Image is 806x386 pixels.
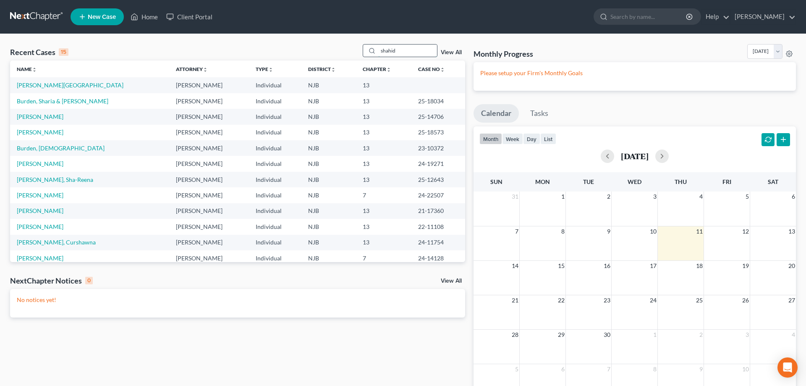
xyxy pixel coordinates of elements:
button: month [479,133,502,144]
td: [PERSON_NAME] [169,140,249,156]
td: 13 [356,172,412,187]
div: Open Intercom Messenger [777,357,798,378]
td: [PERSON_NAME] [169,187,249,203]
h3: Monthly Progress [474,49,533,59]
button: week [502,133,523,144]
span: Mon [535,178,550,185]
a: Districtunfold_more [308,66,336,72]
td: Individual [249,187,301,203]
a: Home [126,9,162,24]
span: 27 [788,295,796,305]
span: 3 [745,330,750,340]
td: 13 [356,77,412,93]
p: Please setup your Firm's Monthly Goals [480,69,789,77]
a: Nameunfold_more [17,66,37,72]
a: [PERSON_NAME], Curshawna [17,239,96,246]
td: 25-18034 [411,93,465,109]
td: 25-14706 [411,109,465,124]
a: [PERSON_NAME], Sha-Reena [17,176,93,183]
td: 24-22507 [411,187,465,203]
td: 13 [356,219,412,234]
td: 24-14128 [411,250,465,266]
td: NJB [301,77,356,93]
a: Burden, [DEMOGRAPHIC_DATA] [17,144,105,152]
span: 5 [514,364,519,374]
td: Individual [249,77,301,93]
span: 2 [699,330,704,340]
a: Calendar [474,104,519,123]
span: 7 [606,364,611,374]
span: 9 [606,226,611,236]
td: 13 [356,156,412,171]
td: NJB [301,93,356,109]
div: NextChapter Notices [10,276,93,286]
td: 24-11754 [411,235,465,250]
a: [PERSON_NAME] [730,9,796,24]
span: Thu [675,178,687,185]
td: Individual [249,93,301,109]
span: 31 [511,192,519,202]
span: 10 [741,364,750,374]
div: Recent Cases [10,47,68,57]
span: Sat [768,178,778,185]
span: 20 [788,261,796,271]
button: day [523,133,540,144]
td: NJB [301,203,356,219]
a: [PERSON_NAME] [17,207,63,214]
span: 13 [788,226,796,236]
span: Wed [628,178,641,185]
td: 13 [356,109,412,124]
a: [PERSON_NAME] [17,113,63,120]
a: [PERSON_NAME] [17,160,63,167]
input: Search by name... [610,9,687,24]
td: NJB [301,172,356,187]
a: View All [441,278,462,284]
span: 15 [557,261,565,271]
td: [PERSON_NAME] [169,203,249,219]
i: unfold_more [440,67,445,72]
h2: [DATE] [621,152,649,160]
td: NJB [301,109,356,124]
td: NJB [301,156,356,171]
span: Fri [722,178,731,185]
td: 13 [356,125,412,140]
td: 23-10372 [411,140,465,156]
td: 25-12643 [411,172,465,187]
span: 24 [649,295,657,305]
a: [PERSON_NAME][GEOGRAPHIC_DATA] [17,81,123,89]
td: Individual [249,125,301,140]
td: Individual [249,235,301,250]
i: unfold_more [386,67,391,72]
td: 13 [356,93,412,109]
span: 28 [511,330,519,340]
a: [PERSON_NAME] [17,255,63,262]
td: Individual [249,203,301,219]
i: unfold_more [331,67,336,72]
a: Chapterunfold_more [363,66,391,72]
a: Tasks [523,104,556,123]
div: 15 [59,48,68,56]
span: 8 [652,364,657,374]
span: 3 [652,192,657,202]
td: [PERSON_NAME] [169,77,249,93]
td: Individual [249,156,301,171]
i: unfold_more [203,67,208,72]
td: NJB [301,140,356,156]
span: 26 [741,295,750,305]
td: NJB [301,219,356,234]
td: [PERSON_NAME] [169,109,249,124]
td: 21-17360 [411,203,465,219]
td: Individual [249,250,301,266]
a: View All [441,50,462,55]
td: 25-18573 [411,125,465,140]
a: [PERSON_NAME] [17,192,63,199]
td: Individual [249,140,301,156]
span: 21 [511,295,519,305]
span: 23 [603,295,611,305]
td: [PERSON_NAME] [169,219,249,234]
span: 10 [649,226,657,236]
td: Individual [249,109,301,124]
a: Case Nounfold_more [418,66,445,72]
span: 19 [741,261,750,271]
i: unfold_more [268,67,273,72]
